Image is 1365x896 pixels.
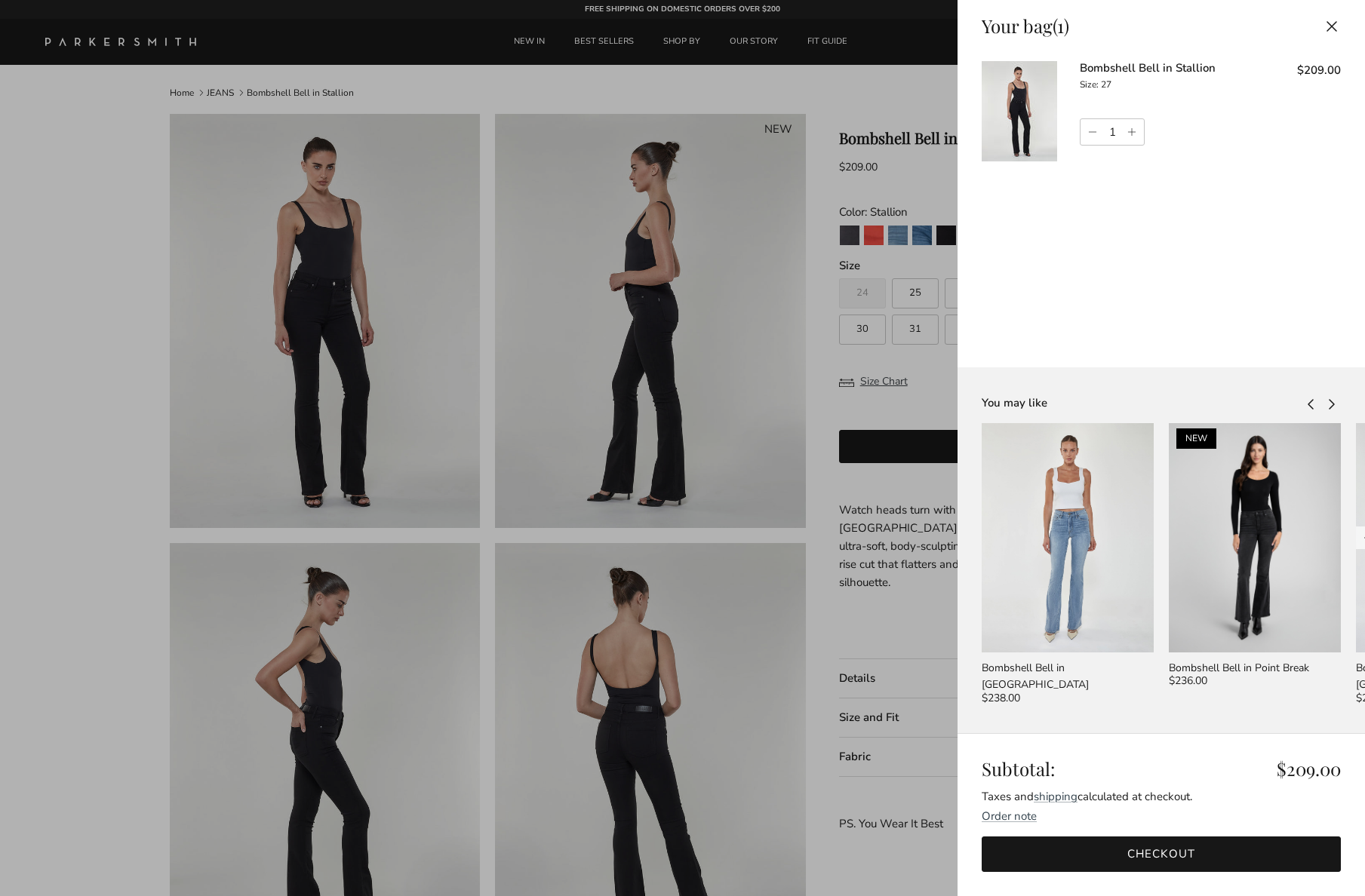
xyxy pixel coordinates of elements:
[982,15,1069,37] div: Your bag
[982,787,1341,805] div: Taxes and calculated at checkout.
[982,758,1341,780] div: Subtotal:
[982,660,1154,710] a: Bombshell Bell in [GEOGRAPHIC_DATA] $238.00
[982,836,1341,872] a: Checkout
[1034,789,1078,804] a: shipping
[1053,14,1069,38] span: (1)
[1080,60,1216,75] a: Bombshell Bell in Stallion
[1169,660,1341,694] a: Bombshell Bell in Point Break $236.00
[1277,758,1341,780] span: $209.00
[982,660,1154,694] div: Bombshell Bell in [GEOGRAPHIC_DATA]
[1081,119,1101,145] a: Decrease quantity
[1101,78,1111,91] span: 27
[1101,120,1124,144] input: Quantity
[1297,63,1341,78] span: $209.00
[1169,660,1341,677] div: Bombshell Bell in Point Break
[1080,78,1099,91] span: Size:
[1124,119,1144,145] a: Increase quantity
[982,690,1020,707] span: $238.00
[1169,673,1207,689] span: $236.00
[982,809,1037,824] toggle-target: Order note
[982,395,1302,411] div: You may like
